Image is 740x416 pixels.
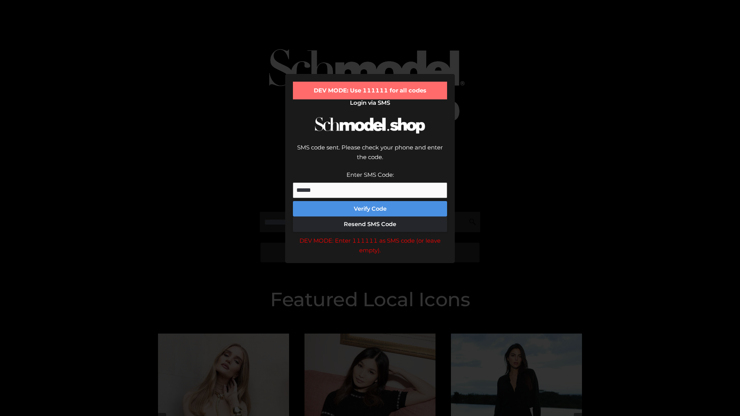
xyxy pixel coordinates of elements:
div: SMS code sent. Please check your phone and enter the code. [293,143,447,170]
div: DEV MODE: Use 111111 for all codes [293,82,447,99]
div: DEV MODE: Enter 111111 as SMS code (or leave empty). [293,236,447,255]
h2: Login via SMS [293,99,447,106]
button: Resend SMS Code [293,216,447,232]
button: Verify Code [293,201,447,216]
label: Enter SMS Code: [346,171,394,178]
img: Schmodel Logo [312,110,428,141]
